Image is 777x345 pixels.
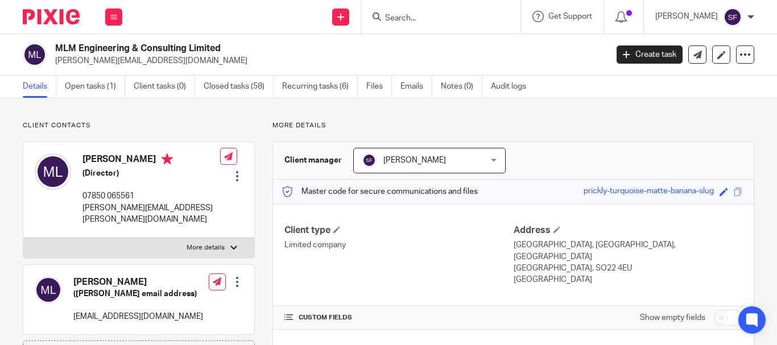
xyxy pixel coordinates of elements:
h4: CUSTOM FIELDS [284,313,513,322]
a: Open tasks (1) [65,76,125,98]
img: Pixie [23,9,80,24]
input: Search [384,14,486,24]
p: Limited company [284,239,513,251]
img: svg%3E [35,276,62,304]
img: svg%3E [724,8,742,26]
div: prickly-turquoise-matte-banana-slug [584,185,714,198]
p: [PERSON_NAME][EMAIL_ADDRESS][PERSON_NAME][DOMAIN_NAME] [82,202,220,226]
a: Audit logs [491,76,535,98]
p: Master code for secure communications and files [282,186,478,197]
a: Create task [617,45,683,64]
p: [EMAIL_ADDRESS][DOMAIN_NAME] [73,311,203,322]
h5: (Director) [82,168,220,179]
label: Show empty fields [640,312,705,323]
img: svg%3E [35,153,71,190]
span: Get Support [548,13,592,20]
i: Primary [162,153,173,165]
img: svg%3E [362,153,376,167]
h4: [PERSON_NAME] [73,276,203,288]
p: [GEOGRAPHIC_DATA], SO22 4EU [514,263,742,274]
h4: [PERSON_NAME] [82,153,220,168]
p: 07850 065561 [82,190,220,202]
a: Details [23,76,56,98]
a: Recurring tasks (6) [282,76,358,98]
a: Files [366,76,392,98]
img: svg%3E [23,43,47,66]
p: More details [187,243,225,252]
a: Closed tasks (58) [204,76,274,98]
h5: ([PERSON_NAME] email address) [73,288,203,300]
span: [PERSON_NAME] [383,156,446,164]
h4: Address [514,225,742,236]
a: Notes (0) [441,76,482,98]
h2: MLM Engineering & Consulting Limited [55,43,491,55]
p: [PERSON_NAME] [655,11,718,22]
p: More details [272,121,754,130]
p: Client contacts [23,121,255,130]
p: [PERSON_NAME][EMAIL_ADDRESS][DOMAIN_NAME] [55,55,600,66]
h3: Client manager [284,155,342,166]
h4: Client type [284,225,513,236]
p: [GEOGRAPHIC_DATA] [514,274,742,285]
a: Emails [400,76,432,98]
a: Client tasks (0) [134,76,195,98]
p: [GEOGRAPHIC_DATA], [GEOGRAPHIC_DATA], [GEOGRAPHIC_DATA] [514,239,742,263]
